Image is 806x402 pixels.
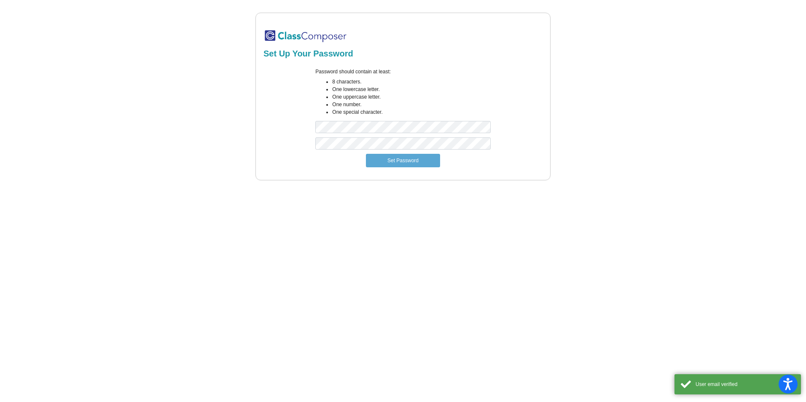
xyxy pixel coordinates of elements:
button: Set Password [366,154,440,167]
label: Password should contain at least: [315,68,391,75]
li: One number. [332,101,490,108]
li: One lowercase letter. [332,86,490,93]
div: User email verified [696,381,795,388]
h2: Set Up Your Password [263,48,543,59]
li: One uppercase letter. [332,93,490,101]
li: One special character. [332,108,490,116]
li: 8 characters. [332,78,490,86]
